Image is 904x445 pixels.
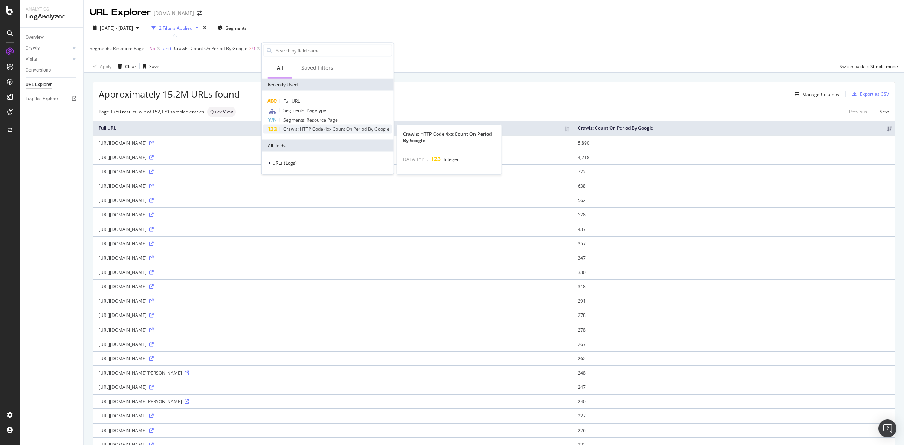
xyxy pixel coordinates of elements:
td: 240 [572,394,895,408]
div: All [277,64,283,72]
td: 5,890 [572,136,895,150]
div: [URL][DOMAIN_NAME][PERSON_NAME] [99,398,567,405]
td: 318 [572,279,895,294]
span: Quick View [210,110,233,114]
a: Visits [26,55,70,63]
span: > [249,45,251,52]
div: times [202,24,208,32]
div: [URL][DOMAIN_NAME] [99,298,567,304]
button: Export as CSV [849,88,889,100]
span: Segments: Resource Page [283,117,338,123]
button: and [163,45,171,52]
button: [DATE] - [DATE] [90,22,142,34]
div: [URL][DOMAIN_NAME] [99,312,567,318]
div: [URL][DOMAIN_NAME] [99,355,567,362]
span: Crawls: HTTP Code 4xx Count On Period By Google [283,126,389,132]
div: [URL][DOMAIN_NAME] [99,341,567,347]
input: Search by field name [275,45,392,56]
button: Save [140,60,159,72]
div: URL Explorer [26,81,52,89]
div: [URL][DOMAIN_NAME] [99,413,567,419]
div: Export as CSV [860,91,889,97]
div: Apply [100,63,111,70]
span: Segments: Pagetype [283,107,326,113]
div: [URL][DOMAIN_NAME] [99,269,567,275]
td: 278 [572,323,895,337]
div: [URL][DOMAIN_NAME] [99,154,567,161]
button: Switch back to Simple mode [837,60,898,72]
span: 0 [252,43,255,54]
td: 357 [572,236,895,251]
div: URL Explorer [90,6,151,19]
div: Visits [26,55,37,63]
span: DATA TYPE: [403,156,428,162]
div: Logfiles Explorer [26,95,59,103]
div: Overview [26,34,44,41]
div: Manage Columns [802,91,839,98]
td: 4,218 [572,150,895,164]
span: Full URL [283,98,300,104]
th: Crawls: Count On Period By Google: activate to sort column ascending [572,121,895,136]
div: Recently Used [262,79,394,91]
span: Approximately 15.2M URLs found [99,88,240,101]
div: [URL][DOMAIN_NAME] [99,226,567,232]
div: [URL][DOMAIN_NAME] [99,168,567,175]
td: 262 [572,351,895,365]
a: Next [873,106,889,117]
a: Overview [26,34,78,41]
span: Crawls: Count On Period By Google [174,45,247,52]
div: [URL][DOMAIN_NAME] [99,211,567,218]
a: Conversions [26,66,78,74]
button: Segments [214,22,250,34]
span: No [149,43,155,54]
button: Apply [90,60,111,72]
span: URLs (Logs) [272,160,297,166]
td: 347 [572,251,895,265]
td: 247 [572,380,895,394]
td: 437 [572,222,895,236]
div: Page 1 (50 results) out of 152,179 sampled entries [99,109,204,115]
div: [URL][DOMAIN_NAME] [99,255,567,261]
div: Switch back to Simple mode [840,63,898,70]
span: Segments [226,25,247,31]
button: 2 Filters Applied [148,22,202,34]
div: [URL][DOMAIN_NAME] [99,240,567,247]
td: 562 [572,193,895,207]
div: [URL][DOMAIN_NAME] [99,140,567,146]
td: 291 [572,294,895,308]
span: = [145,45,148,52]
td: 248 [572,365,895,380]
div: [URL][DOMAIN_NAME] [99,384,567,390]
a: Crawls [26,44,70,52]
a: URL Explorer [26,81,78,89]
button: Manage Columns [792,90,839,99]
a: Logfiles Explorer [26,95,78,103]
div: Clear [125,63,136,70]
span: Segments: Resource Page [90,45,144,52]
div: All fields [262,140,394,152]
span: Integer [444,156,459,162]
div: Saved Filters [301,64,333,72]
div: [URL][DOMAIN_NAME] [99,427,567,434]
div: [URL][DOMAIN_NAME] [99,197,567,203]
div: arrow-right-arrow-left [197,11,202,16]
td: 330 [572,265,895,279]
div: 2 Filters Applied [159,25,192,31]
td: 226 [572,423,895,437]
td: 278 [572,308,895,322]
div: Conversions [26,66,51,74]
td: 227 [572,408,895,423]
button: Clear [115,60,136,72]
div: neutral label [207,107,236,117]
th: Full URL: activate to sort column ascending [93,121,572,136]
div: Open Intercom Messenger [878,419,896,437]
div: [URL][DOMAIN_NAME][PERSON_NAME] [99,370,567,376]
div: [URL][DOMAIN_NAME] [99,327,567,333]
div: Crawls [26,44,40,52]
div: LogAnalyzer [26,12,77,21]
td: 638 [572,179,895,193]
td: 528 [572,207,895,222]
div: [DOMAIN_NAME] [154,9,194,17]
span: [DATE] - [DATE] [100,25,133,31]
div: Analytics [26,6,77,12]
